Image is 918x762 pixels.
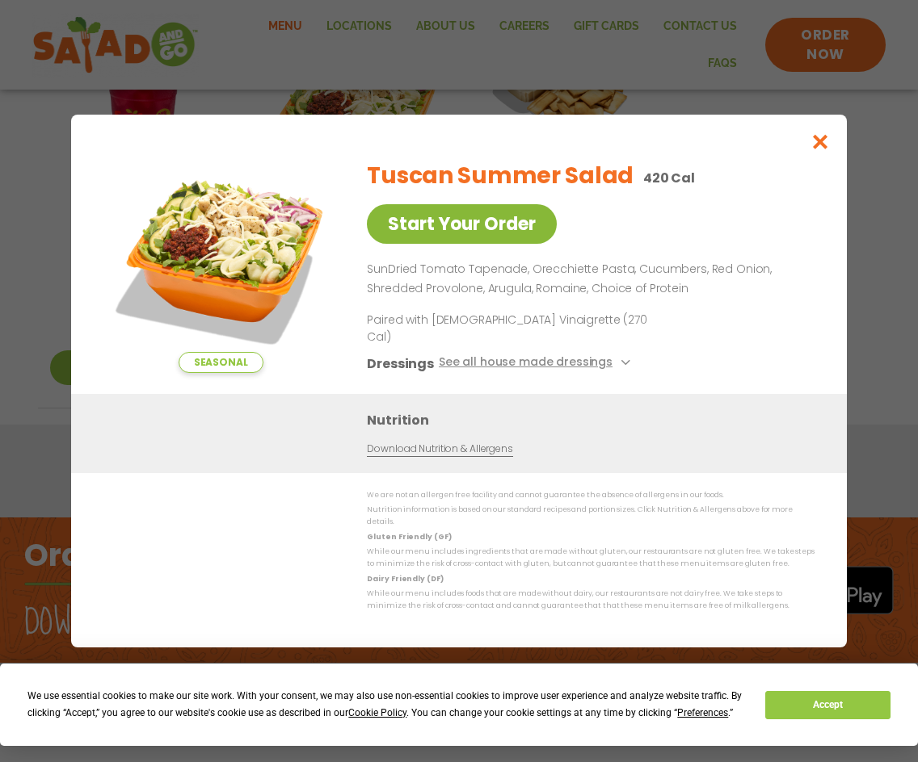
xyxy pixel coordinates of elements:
span: Cookie Policy [348,707,406,718]
button: Accept [765,691,890,719]
p: 420 Cal [643,168,695,188]
a: Download Nutrition & Allergens [367,442,512,457]
div: We use essential cookies to make our site work. With your consent, we may also use non-essential ... [27,688,746,722]
p: Nutrition information is based on our standard recipes and portion sizes. Click Nutrition & Aller... [367,504,815,529]
h3: Nutrition [367,410,823,430]
p: We are not an allergen free facility and cannot guarantee the absence of allergens in our foods. [367,489,815,501]
span: Preferences [677,707,728,718]
button: Close modal [794,115,847,169]
p: Paired with [DEMOGRAPHIC_DATA] Vinaigrette (270 Cal) [367,312,666,345]
p: While our menu includes foods that are made without dairy, our restaurants are not dairy free. We... [367,588,815,613]
h3: Dressings [367,354,434,374]
a: Start Your Order [367,204,557,244]
img: Featured product photo for Tuscan Summer Salad [107,147,334,373]
button: See all house made dressings [439,354,635,374]
h2: Tuscan Summer Salad [367,159,634,193]
strong: Gluten Friendly (GF) [367,532,451,542]
span: Seasonal [179,352,263,373]
p: While our menu includes ingredients that are made without gluten, our restaurants are not gluten ... [367,546,815,571]
p: SunDried Tomato Tapenade, Orecchiette Pasta, Cucumbers, Red Onion, Shredded Provolone, Arugula, R... [367,260,808,299]
strong: Dairy Friendly (DF) [367,574,443,584]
